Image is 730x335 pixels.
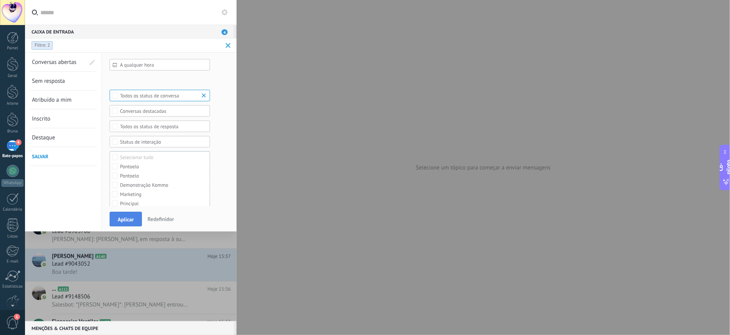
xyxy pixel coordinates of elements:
[120,200,138,207] font: Principal
[16,314,18,319] font: 1
[32,109,85,128] a: Inscrito
[223,30,226,35] font: 4
[120,108,166,114] font: Conversas destacadas
[32,134,55,141] font: Destaque
[148,216,174,223] font: Redefinidor
[120,163,139,170] font: Pontoelo
[32,128,85,147] a: Destaque
[30,90,97,109] li: Atribuído a mim
[30,147,97,166] li: Salvar
[30,53,97,72] li: Conversas abertas
[17,140,20,145] font: 4
[32,153,48,160] font: Salvar
[120,173,139,179] font: Pontoelo
[32,147,95,166] a: Salvar
[30,109,97,128] li: Inscrito
[7,129,18,134] font: Bruna
[32,115,50,122] font: Inscrito
[7,45,18,51] font: Painel
[32,59,77,66] font: Conversas abertas
[2,153,23,159] font: Bate-papos
[120,139,161,145] font: Status de interação
[120,201,138,206] div: Principal
[2,284,23,289] font: Estatísticas
[32,326,98,332] font: Menções & Chats de equipe
[120,155,153,160] div: Selecionar tudo
[120,192,142,197] div: Marketing
[32,72,85,90] a: Sem resposta
[120,164,139,169] div: Pontoelo
[32,90,85,109] a: Atribuído a mim
[145,213,177,225] button: Redefinidor
[32,53,85,71] a: Conversas abertas
[3,180,22,186] font: WhatsApp
[32,29,74,35] font: Caixa de entrada
[3,207,22,212] font: Calendário
[120,173,139,179] div: Pontoelo
[120,62,154,68] font: A qualquer hora
[120,183,168,188] div: Demonstração Kommo
[120,92,179,99] font: Todos os status de conversa
[120,123,178,130] font: Todos os status de resposta
[30,72,97,90] li: Sem resposta
[8,73,17,79] font: Geral
[32,77,65,85] font: Sem resposta
[30,128,97,147] li: Destaque
[7,101,18,106] font: Arlene
[35,42,50,48] font: Filtro: 2
[118,216,134,223] font: Aplicar
[32,96,72,104] font: Atribuído a mim
[110,212,142,226] button: Aplicar
[7,234,18,239] font: Listas
[120,191,142,198] font: Marketing
[7,259,18,264] font: E-mail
